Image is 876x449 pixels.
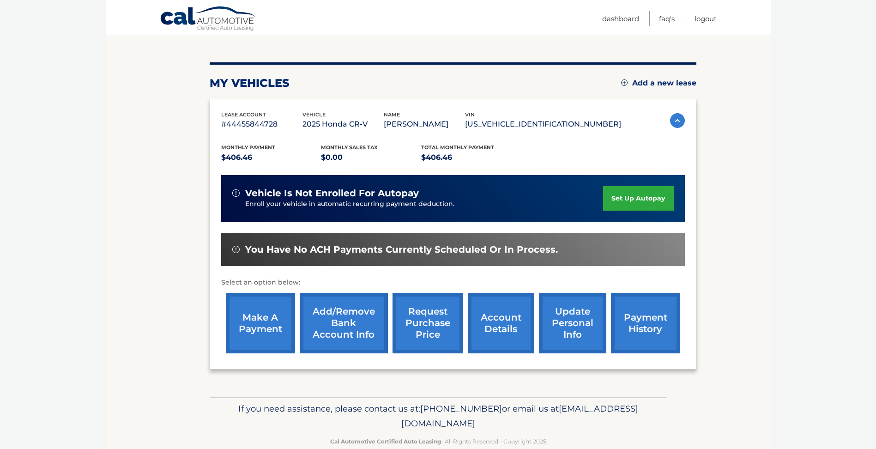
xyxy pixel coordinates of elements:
a: make a payment [226,293,295,353]
p: $406.46 [221,151,321,164]
span: [PHONE_NUMBER] [420,403,502,414]
span: Monthly Payment [221,144,275,151]
span: Total Monthly Payment [421,144,494,151]
span: vehicle is not enrolled for autopay [245,188,419,199]
p: - All Rights Reserved - Copyright 2025 [216,437,661,446]
a: payment history [611,293,680,353]
p: If you need assistance, please contact us at: or email us at [216,401,661,431]
strong: Cal Automotive Certified Auto Leasing [330,438,441,445]
img: alert-white.svg [232,246,240,253]
a: set up autopay [603,186,673,211]
p: $406.46 [421,151,521,164]
p: 2025 Honda CR-V [302,118,384,131]
a: request purchase price [393,293,463,353]
a: update personal info [539,293,606,353]
span: You have no ACH payments currently scheduled or in process. [245,244,558,255]
img: alert-white.svg [232,189,240,197]
span: vin [465,111,475,118]
p: #44455844728 [221,118,302,131]
p: Enroll your vehicle in automatic recurring payment deduction. [245,199,604,209]
span: name [384,111,400,118]
img: add.svg [621,79,628,86]
span: lease account [221,111,266,118]
p: [US_VEHICLE_IDENTIFICATION_NUMBER] [465,118,621,131]
p: $0.00 [321,151,421,164]
a: account details [468,293,534,353]
p: Select an option below: [221,277,685,288]
a: Dashboard [602,11,639,26]
a: FAQ's [659,11,675,26]
p: [PERSON_NAME] [384,118,465,131]
span: Monthly sales Tax [321,144,378,151]
a: Add a new lease [621,79,696,88]
img: accordion-active.svg [670,113,685,128]
span: [EMAIL_ADDRESS][DOMAIN_NAME] [401,403,638,429]
a: Add/Remove bank account info [300,293,388,353]
span: vehicle [302,111,326,118]
h2: my vehicles [210,76,290,90]
a: Cal Automotive [160,6,257,33]
a: Logout [695,11,717,26]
